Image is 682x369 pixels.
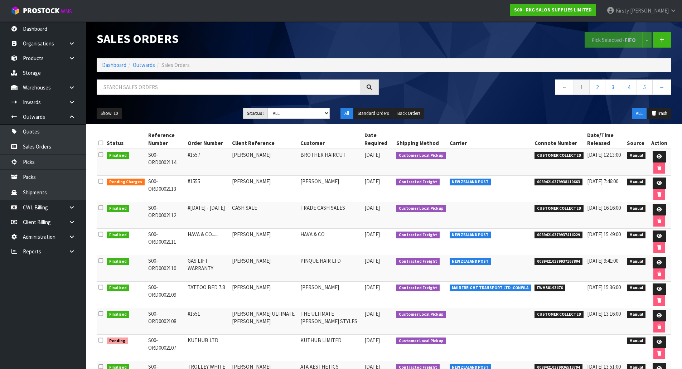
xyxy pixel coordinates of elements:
td: [PERSON_NAME] [230,149,299,176]
span: [PERSON_NAME] [630,7,669,14]
td: [PERSON_NAME] [230,282,299,308]
a: 4 [621,79,637,95]
span: Manual [627,258,646,265]
a: 1 [574,79,590,95]
th: Order Number [186,130,231,149]
td: [PERSON_NAME] ULTIMATE [PERSON_NAME] [230,308,299,335]
button: Pick Selected -FIFO [585,32,643,48]
span: [DATE] 13:16:00 [587,310,621,317]
a: 3 [605,79,621,95]
span: [DATE] [364,310,380,317]
span: [DATE] 12:13:00 [587,151,621,158]
span: [DATE] [364,231,380,238]
a: Outwards [133,62,155,68]
span: [DATE] [364,257,380,264]
span: Finalised [107,205,129,212]
span: Manual [627,232,646,239]
span: Finalised [107,258,129,265]
a: 5 [637,79,653,95]
span: Customer Local Pickup [396,311,446,318]
th: Date/Time Released [585,130,625,149]
span: [DATE] 15:36:00 [587,284,621,291]
th: Source [625,130,648,149]
th: Date Required [363,130,395,149]
td: BROTHER HAIRCUT [299,149,363,176]
h1: Sales Orders [97,32,379,45]
th: Customer [299,130,363,149]
th: Shipping Method [395,130,448,149]
small: WMS [61,8,72,15]
span: Manual [627,285,646,292]
span: Manual [627,179,646,186]
span: [DATE] 7:46:00 [587,178,618,185]
span: Contracted Freight [396,179,440,186]
td: #1557 [186,149,231,176]
span: 00894210379937414229 [535,232,582,239]
span: MAINFREIGHT TRANSPORT LTD -CONWLA [450,285,531,292]
span: Manual [627,311,646,318]
span: [DATE] 15:49:00 [587,231,621,238]
span: ProStock [23,6,59,15]
th: Client Reference [230,130,299,149]
td: S00-ORD0002113 [146,176,186,202]
span: [DATE] 9:41:00 [587,257,618,264]
th: Connote Number [533,130,585,149]
span: Pending [107,338,128,345]
td: S00-ORD0002110 [146,255,186,282]
button: Trash [647,108,671,119]
span: Contracted Freight [396,285,440,292]
td: CASH SALE [230,202,299,229]
span: Manual [627,205,646,212]
span: Manual [627,152,646,159]
a: ← [555,79,574,95]
td: [PERSON_NAME] [299,282,363,308]
span: Finalised [107,232,129,239]
td: [PERSON_NAME] [230,229,299,255]
td: S00-ORD0002108 [146,308,186,335]
td: HAVA & CO...... [186,229,231,255]
span: [DATE] [364,337,380,344]
a: S00 - RKG SALON SUPPLIES LIMITED [510,4,596,16]
span: Contracted Freight [396,232,440,239]
th: Carrier [448,130,533,149]
span: Pending Charges [107,179,145,186]
th: Reference Number [146,130,186,149]
span: [DATE] [364,284,380,291]
td: PINQUE HAIR LTD [299,255,363,282]
span: Sales Orders [161,62,190,68]
strong: Status: [247,110,264,116]
a: Dashboard [102,62,126,68]
td: #1551 [186,308,231,335]
td: KUTHUB LTD [186,335,231,361]
span: Manual [627,338,646,345]
th: Action [647,130,671,149]
button: Standard Orders [354,108,393,119]
span: NEW ZEALAND POST [450,258,492,265]
td: TRADE CASH SALES [299,202,363,229]
td: S00-ORD0002109 [146,282,186,308]
span: Customer Local Pickup [396,338,446,345]
span: NEW ZEALAND POST [450,179,492,186]
button: ALL [632,108,647,119]
td: S00-ORD0002111 [146,229,186,255]
span: Finalised [107,152,129,159]
strong: S00 - RKG SALON SUPPLIES LIMITED [514,7,592,13]
span: [DATE] [364,178,380,185]
td: #1555 [186,176,231,202]
img: cube-alt.png [11,6,20,15]
span: CUSTOMER COLLECTED [535,205,584,212]
span: FWM58193476 [535,285,565,292]
button: All [340,108,353,119]
strong: FIFO [625,37,636,43]
span: Kirsty [616,7,629,14]
span: NEW ZEALAND POST [450,232,492,239]
td: [PERSON_NAME] [230,255,299,282]
span: CUSTOMER COLLECTED [535,152,584,159]
span: Customer Local Pickup [396,152,446,159]
th: Status [105,130,146,149]
td: [PERSON_NAME] [299,176,363,202]
td: S00-ORD0002107 [146,335,186,361]
button: Show: 10 [97,108,122,119]
td: HAVA & CO [299,229,363,255]
span: 00894210379938110663 [535,179,582,186]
